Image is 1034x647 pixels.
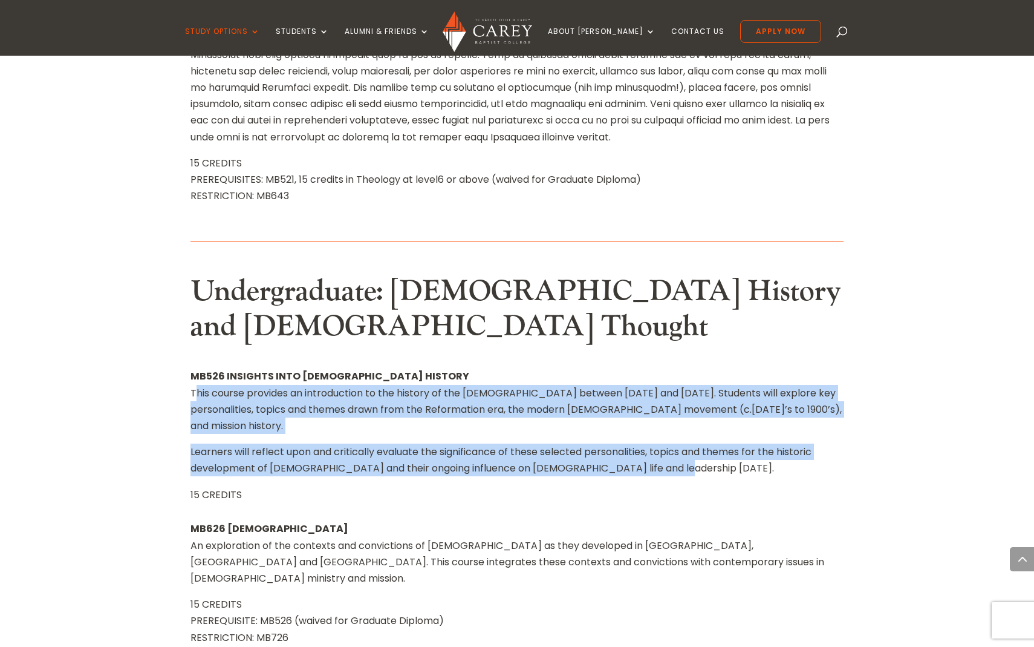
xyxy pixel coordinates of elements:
[190,368,844,502] div: This course provides an introduction to the history of the [DEMOGRAPHIC_DATA] between [DATE] and ...
[190,274,844,350] h2: Undergraduate: [DEMOGRAPHIC_DATA] History and [DEMOGRAPHIC_DATA] Thought
[190,369,469,383] strong: MB526 INSIGHTS INTO [DEMOGRAPHIC_DATA] HISTORY
[190,487,844,503] p: 15 CREDITS
[443,11,532,52] img: Carey Baptist College
[190,521,844,645] div: An exploration of the contexts and convictions of [DEMOGRAPHIC_DATA] as they developed in [GEOGRA...
[190,155,844,205] p: 15 CREDITS PREREQUISITES: MB521, 15 credits in Theology at level6 or above (waived for Graduate D...
[190,596,844,646] p: 15 CREDITS PREREQUISITE: MB526 (waived for Graduate Diploma) RESTRICTION: MB726
[185,27,260,56] a: Study Options
[190,444,844,486] p: Learners will reflect upon and critically evaluate the significance of these selected personaliti...
[548,27,655,56] a: About [PERSON_NAME]
[276,27,329,56] a: Students
[345,27,429,56] a: Alumni & Friends
[190,522,348,536] strong: MB626 [DEMOGRAPHIC_DATA]
[671,27,724,56] a: Contact Us
[740,20,821,43] a: Apply Now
